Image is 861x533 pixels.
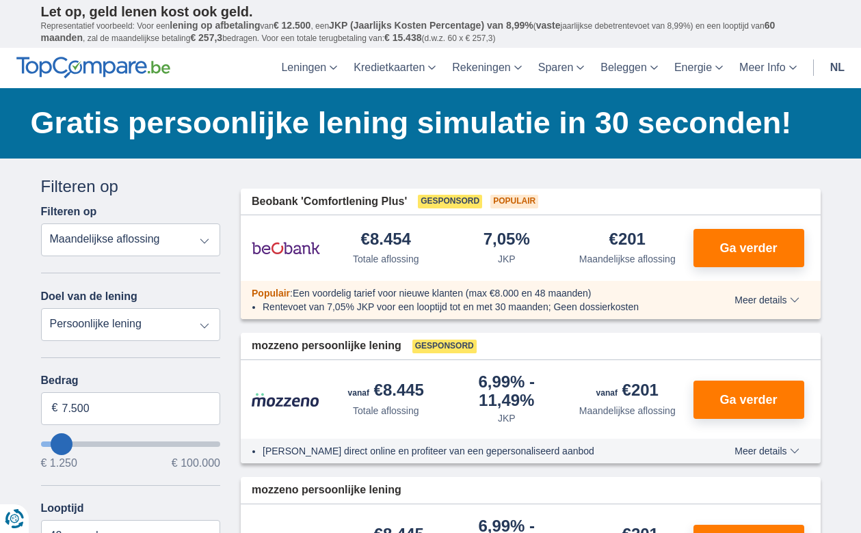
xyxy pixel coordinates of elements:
[353,404,419,418] div: Totale aflossing
[252,231,320,265] img: product.pl.alt Beobank
[609,231,646,249] div: €201
[693,229,804,267] button: Ga verder
[41,502,84,515] label: Looptijd
[353,252,419,266] div: Totale aflossing
[596,382,659,401] div: €201
[31,102,821,144] h1: Gratis persoonlijke lening simulatie in 30 seconden!
[734,295,799,305] span: Meer details
[41,374,221,387] label: Bedrag
[252,482,401,498] span: mozzeno persoonlijke lening
[41,20,776,43] span: 60 maanden
[241,286,696,300] div: :
[52,400,58,416] span: €
[345,48,444,88] a: Kredietkaarten
[252,288,290,299] span: Populair
[666,48,731,88] a: Energie
[579,404,676,418] div: Maandelijkse aflossing
[490,195,538,208] span: Populair
[274,20,311,31] span: € 12.500
[693,381,804,419] button: Ga verder
[41,175,221,198] div: Filteren op
[719,242,777,254] span: Ga verder
[444,48,529,88] a: Rekeningen
[498,252,516,266] div: JKP
[263,444,685,458] li: [PERSON_NAME] direct online en profiteer van een gepersonaliseerd aanbod
[719,394,777,406] span: Ga verder
[273,48,345,88] a: Leningen
[530,48,593,88] a: Sparen
[293,288,592,299] span: Een voordelig tarief voor nieuwe klanten (max €8.000 en 48 maanden)
[172,458,220,469] span: € 100.000
[41,3,821,20] p: Let op, geld lenen kost ook geld.
[498,411,516,425] div: JKP
[592,48,666,88] a: Beleggen
[412,340,477,353] span: Gesponsord
[361,231,411,249] div: €8.454
[252,392,320,407] img: product.pl.alt Mozzeno
[41,290,137,303] label: Doel van de lening
[41,206,97,218] label: Filteren op
[734,446,799,456] span: Meer details
[579,252,676,266] div: Maandelijkse aflossing
[384,32,422,43] span: € 15.438
[452,374,562,409] div: 6,99%
[41,458,77,469] span: € 1.250
[263,300,685,314] li: Rentevoet van 7,05% JKP voor een looptijd tot en met 30 maanden; Geen dossierkosten
[329,20,533,31] span: JKP (Jaarlijks Kosten Percentage) van 8,99%
[418,195,482,208] span: Gesponsord
[190,32,222,43] span: € 257,3
[252,194,407,210] span: Beobank 'Comfortlening Plus'
[536,20,561,31] span: vaste
[822,48,853,88] a: nl
[16,57,170,79] img: TopCompare
[41,441,221,447] input: wantToBorrow
[724,295,809,305] button: Meer details
[484,231,530,249] div: 7,05%
[348,382,424,401] div: €8.445
[252,338,401,354] span: mozzeno persoonlijke lening
[731,48,805,88] a: Meer Info
[724,446,809,456] button: Meer details
[41,20,821,44] p: Representatief voorbeeld: Voor een van , een ( jaarlijkse debetrentevoet van 8,99%) en een loopti...
[170,20,260,31] span: lening op afbetaling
